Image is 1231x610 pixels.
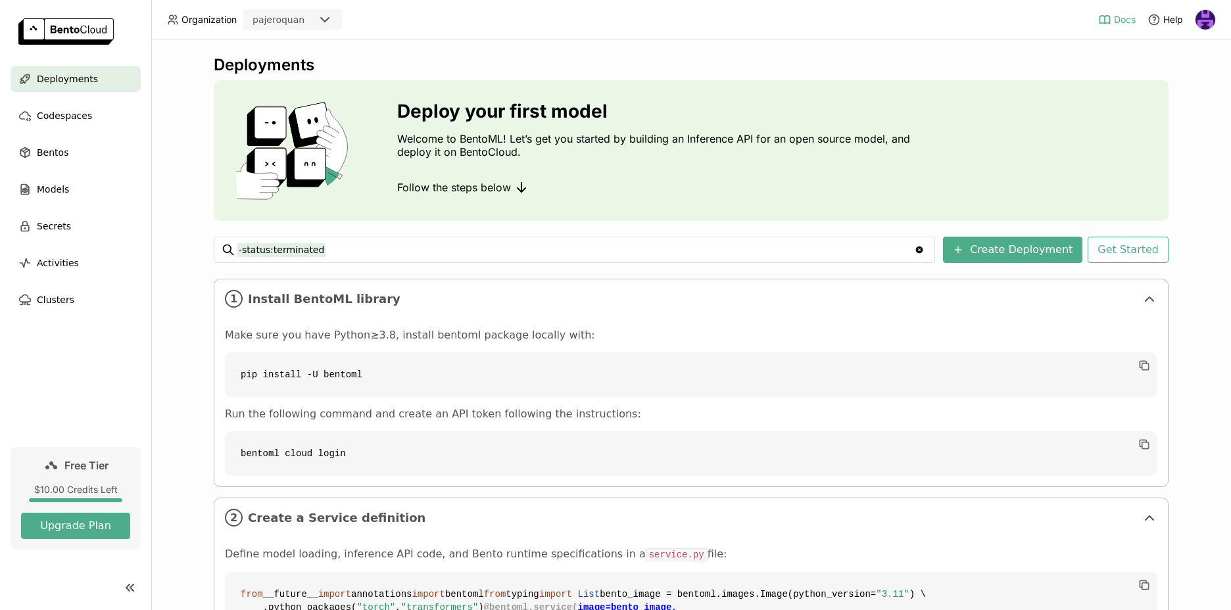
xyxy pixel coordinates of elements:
div: Help [1147,13,1183,26]
p: Welcome to BentoML! Let’s get you started by building an Inference API for an open source model, ... [397,132,917,158]
a: Free Tier$10.00 Credits LeftUpgrade Plan [11,447,141,550]
i: 2 [225,509,243,527]
div: Deployments [214,55,1169,75]
span: Free Tier [64,459,109,472]
a: Bentos [11,139,141,166]
a: Deployments [11,66,141,92]
a: Secrets [11,213,141,239]
code: bentoml cloud login [225,431,1157,476]
span: Bentos [37,145,68,160]
span: from [484,589,506,599]
span: from [241,589,263,599]
i: 1 [225,290,243,308]
span: Organization [181,14,237,26]
button: Get Started [1088,237,1169,263]
span: Secrets [37,218,71,234]
p: Run the following command and create an API token following the instructions: [225,408,1157,421]
img: pajero quan [1195,10,1215,30]
span: Activities [37,255,79,271]
button: Create Deployment [943,237,1082,263]
img: logo [18,18,114,45]
a: Codespaces [11,103,141,129]
div: 1Install BentoML library [214,279,1168,318]
div: pajeroquan [253,13,304,26]
a: Activities [11,250,141,276]
img: cover onboarding [224,101,366,200]
span: Help [1163,14,1183,26]
span: Codespaces [37,108,92,124]
div: 2Create a Service definition [214,498,1168,537]
span: import [412,589,445,599]
span: Clusters [37,292,74,308]
span: Create a Service definition [248,511,1136,525]
a: Models [11,176,141,202]
p: Make sure you have Python≥3.8, install bentoml package locally with: [225,329,1157,342]
p: Define model loading, inference API code, and Bento runtime specifications in a file: [225,548,1157,561]
div: $10.00 Credits Left [21,484,130,496]
span: Models [37,181,69,197]
span: Docs [1114,14,1136,26]
span: import [539,589,572,599]
code: service.py [646,548,708,561]
span: List [578,589,600,599]
code: pip install -U bentoml [225,352,1157,397]
svg: Clear value [914,245,925,255]
a: Clusters [11,287,141,313]
h3: Deploy your first model [397,101,917,122]
span: "3.11" [876,589,909,599]
span: Deployments [37,71,98,87]
a: Docs [1098,13,1136,26]
span: Follow the steps below [397,181,511,194]
button: Upgrade Plan [21,513,130,539]
input: Search [237,239,914,260]
input: Selected pajeroquan. [306,14,307,27]
span: import [318,589,351,599]
span: Install BentoML library [248,292,1136,306]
